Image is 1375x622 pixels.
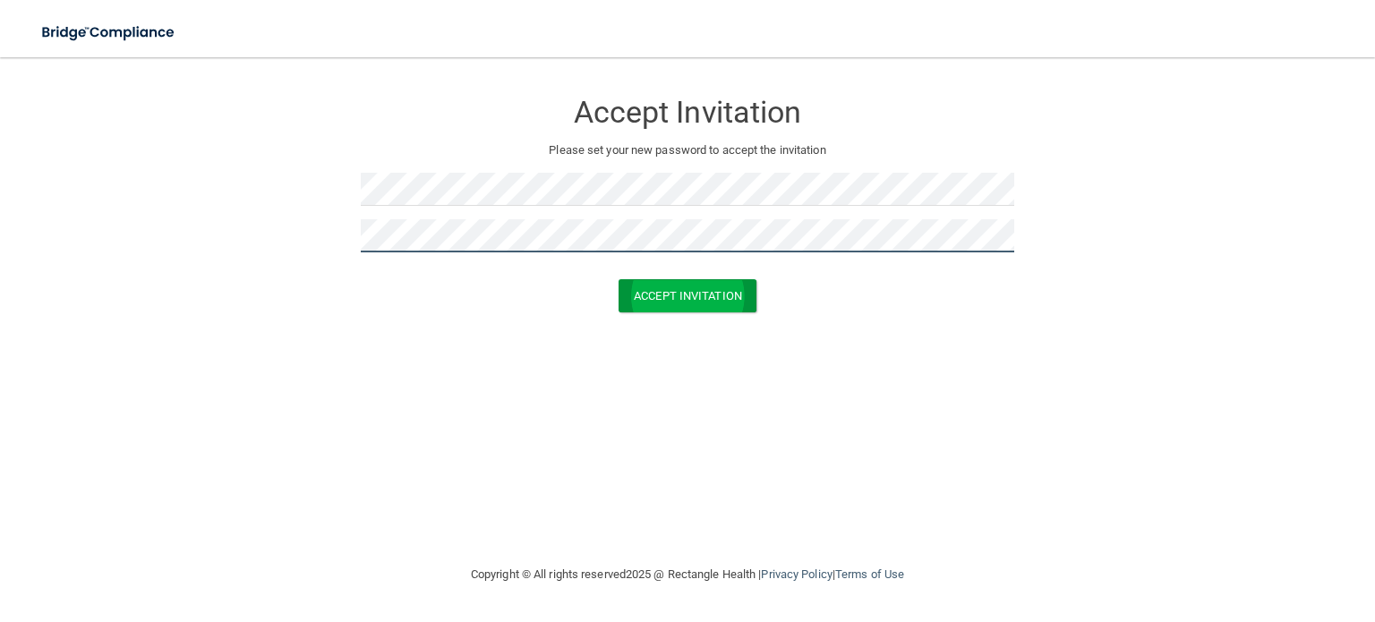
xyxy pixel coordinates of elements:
[361,96,1014,129] h3: Accept Invitation
[374,140,1001,161] p: Please set your new password to accept the invitation
[27,14,192,51] img: bridge_compliance_login_screen.278c3ca4.svg
[619,279,756,312] button: Accept Invitation
[835,567,904,581] a: Terms of Use
[361,546,1014,603] div: Copyright © All rights reserved 2025 @ Rectangle Health | |
[761,567,832,581] a: Privacy Policy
